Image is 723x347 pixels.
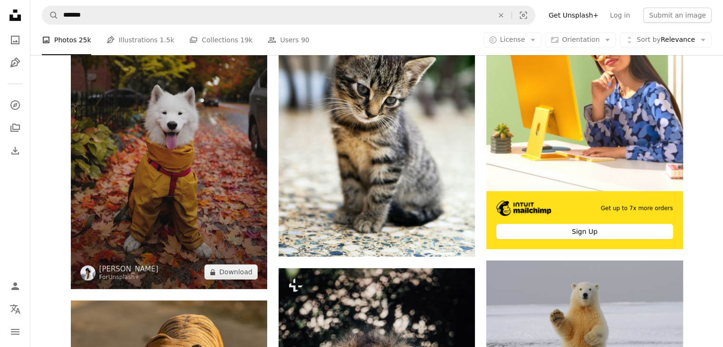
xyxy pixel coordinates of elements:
[204,264,258,280] button: Download
[636,35,695,45] span: Relevance
[620,32,712,48] button: Sort byRelevance
[42,6,535,25] form: Find visuals sitewide
[240,35,252,45] span: 19k
[562,36,599,43] span: Orientation
[301,35,309,45] span: 90
[496,201,551,216] img: file-1690386555781-336d1949dad1image
[512,6,535,24] button: Visual search
[80,265,96,280] img: Go to Alesia Kazantceva's profile
[6,141,25,160] a: Download History
[71,137,267,146] a: a white dog wearing a yellow rain coat
[6,30,25,49] a: Photos
[636,36,660,43] span: Sort by
[6,6,25,27] a: Home — Unsplash
[108,274,140,280] a: Unsplash+
[99,274,159,281] div: For
[279,121,475,130] a: brown tabby kitten sitting on floor
[106,25,174,55] a: Illustrations 1.5k
[160,35,174,45] span: 1.5k
[643,8,712,23] button: Submit an image
[491,6,511,24] button: Clear
[604,8,636,23] a: Log in
[268,25,309,55] a: Users 90
[42,6,58,24] button: Search Unsplash
[6,277,25,296] a: Log in / Sign up
[483,32,542,48] button: License
[6,118,25,137] a: Collections
[6,53,25,72] a: Illustrations
[6,96,25,115] a: Explore
[189,25,252,55] a: Collections 19k
[601,204,673,212] span: Get up to 7x more orders
[6,299,25,318] button: Language
[496,224,673,239] div: Sign Up
[6,322,25,341] button: Menu
[99,264,159,274] a: [PERSON_NAME]
[500,36,525,43] span: License
[543,8,604,23] a: Get Unsplash+
[486,321,683,330] a: polar bear on snow covered ground during daytime
[545,32,616,48] button: Orientation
